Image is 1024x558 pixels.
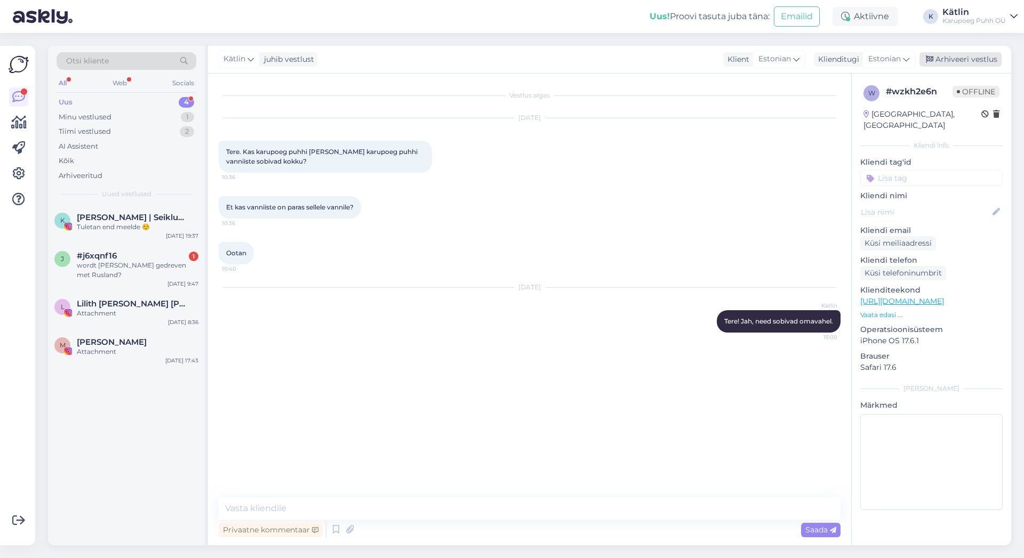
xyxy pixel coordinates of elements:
span: Kätlin [797,302,837,310]
div: Klient [723,54,749,65]
span: Ootan [226,249,246,257]
div: Uus [59,97,73,108]
div: K [923,9,938,24]
span: Kristin Indov | Seiklused koos lastega [77,213,188,222]
p: Kliendi email [860,225,1003,236]
p: Kliendi tag'id [860,157,1003,168]
div: 1 [189,252,198,261]
div: 4 [179,97,194,108]
span: Kätlin [223,53,245,65]
p: Kliendi nimi [860,190,1003,201]
div: All [57,76,69,90]
div: Web [110,76,129,90]
span: #j6xqnf16 [77,251,117,261]
div: [PERSON_NAME] [860,384,1003,393]
span: Tere. Kas karupoeg puhhi [PERSON_NAME] karupoeg puhhi vanniiste sobivad kokku? [226,148,419,165]
div: Kätlin [942,8,1006,17]
span: Uued vestlused [102,189,151,199]
div: Tiimi vestlused [59,126,111,137]
div: [GEOGRAPHIC_DATA], [GEOGRAPHIC_DATA] [863,109,981,131]
div: Arhiveeritud [59,171,102,181]
span: Otsi kliente [66,55,109,67]
div: AI Assistent [59,141,98,152]
span: K [60,216,65,224]
div: Socials [170,76,196,90]
div: Privaatne kommentaar [219,523,323,537]
div: Tuletan end meelde ☺️ [77,222,198,232]
a: KätlinKarupoeg Puhh OÜ [942,8,1018,25]
p: Kliendi telefon [860,255,1003,266]
input: Lisa tag [860,170,1003,186]
p: Operatsioonisüsteem [860,324,1003,335]
div: wordt [PERSON_NAME] gedreven met Rusland? [77,261,198,280]
div: Minu vestlused [59,112,111,123]
span: Et kas vanniiste on paras sellele vannile? [226,203,354,211]
div: Aktiivne [833,7,898,26]
div: Kliendi info [860,141,1003,150]
span: 10:36 [222,173,262,181]
input: Lisa nimi [861,206,990,218]
span: M [60,341,66,349]
div: juhib vestlust [260,54,314,65]
div: # wzkh2e6n [886,85,953,98]
p: Vaata edasi ... [860,310,1003,320]
div: Arhiveeri vestlus [919,52,1002,67]
div: Vestlus algas [219,91,841,100]
div: 1 [181,112,194,123]
span: Estonian [868,53,901,65]
div: [DATE] 9:47 [167,280,198,288]
span: 10:36 [222,219,262,227]
div: Klienditugi [814,54,859,65]
span: 15:00 [797,333,837,341]
p: Safari 17.6 [860,362,1003,373]
b: Uus! [650,11,670,21]
div: Kõik [59,156,74,166]
div: Proovi tasuta juba täna: [650,10,770,23]
div: Küsi telefoninumbrit [860,266,946,280]
div: Attachment [77,347,198,357]
span: w [868,89,875,97]
p: iPhone OS 17.6.1 [860,335,1003,346]
span: j [61,255,64,263]
span: L [61,303,65,311]
div: Karupoeg Puhh OÜ [942,17,1006,25]
div: 2 [180,126,194,137]
a: [URL][DOMAIN_NAME] [860,296,944,306]
span: Estonian [758,53,791,65]
div: [DATE] 8:36 [168,318,198,326]
div: [DATE] 19:37 [166,232,198,240]
div: Küsi meiliaadressi [860,236,936,250]
div: [DATE] 17:43 [165,357,198,365]
span: Tere! Jah, need sobivad omavahel. [724,317,833,325]
div: Attachment [77,309,198,318]
span: Lilith Sylvia Daisy Mühlberg [77,299,188,309]
span: Saada [805,525,836,535]
p: Klienditeekond [860,285,1003,296]
span: Marika Kurrikoff [77,337,147,347]
img: Askly Logo [9,54,29,75]
span: 10:40 [222,265,262,273]
span: Offline [953,86,999,98]
p: Märkmed [860,400,1003,411]
div: [DATE] [219,282,841,292]
p: Brauser [860,351,1003,362]
button: Emailid [774,6,820,27]
div: [DATE] [219,113,841,123]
